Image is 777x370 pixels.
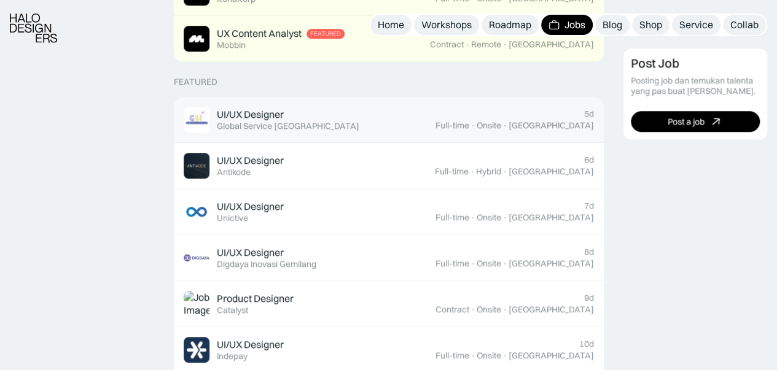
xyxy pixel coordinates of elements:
[639,18,662,31] div: Shop
[584,201,594,211] div: 7d
[217,200,284,213] div: UI/UX Designer
[502,350,507,361] div: ·
[435,212,469,223] div: Full-time
[470,258,475,269] div: ·
[184,199,209,225] img: Job Image
[370,15,412,35] a: Home
[631,76,760,97] div: Posting job dan temukan talenta yang pas buat [PERSON_NAME].
[174,143,604,189] a: Job ImageUI/UX DesignerAntikode6dFull-time·Hybrid·[GEOGRAPHIC_DATA]
[217,27,302,40] div: UX Content Analyst
[477,304,501,315] div: Onsite
[631,112,760,133] a: Post a job
[174,16,604,62] a: Job ImageUX Content AnalystFeaturedMobbin>25dContract·Remote·[GEOGRAPHIC_DATA]
[489,18,531,31] div: Roadmap
[174,97,604,143] a: Job ImageUI/UX DesignerGlobal Service [GEOGRAPHIC_DATA]5dFull-time·Onsite·[GEOGRAPHIC_DATA]
[584,247,594,257] div: 8d
[584,155,594,165] div: 6d
[217,121,359,131] div: Global Service [GEOGRAPHIC_DATA]
[174,189,604,235] a: Job ImageUI/UX DesignerUnictive7dFull-time·Onsite·[GEOGRAPHIC_DATA]
[584,293,594,303] div: 9d
[502,39,507,50] div: ·
[595,15,630,35] a: Blog
[679,18,713,31] div: Service
[477,258,501,269] div: Onsite
[184,26,209,52] img: Job Image
[174,77,217,87] div: Featured
[217,213,248,223] div: Unictive
[509,258,594,269] div: [GEOGRAPHIC_DATA]
[476,166,501,177] div: Hybrid
[584,109,594,119] div: 5d
[184,107,209,133] img: Job Image
[470,212,475,223] div: ·
[217,338,284,351] div: UI/UX Designer
[430,39,464,50] div: Contract
[477,212,501,223] div: Onsite
[668,117,705,127] div: Post a job
[470,304,475,315] div: ·
[217,108,284,121] div: UI/UX Designer
[470,350,475,361] div: ·
[502,258,507,269] div: ·
[603,18,622,31] div: Blog
[174,235,604,281] a: Job ImageUI/UX DesignerDigdaya Inovasi Gemilang8dFull-time·Onsite·[GEOGRAPHIC_DATA]
[509,212,594,223] div: [GEOGRAPHIC_DATA]
[471,39,501,50] div: Remote
[217,40,246,50] div: Mobbin
[184,153,209,179] img: Job Image
[217,154,284,167] div: UI/UX Designer
[477,120,501,131] div: Onsite
[579,339,594,349] div: 10d
[470,166,475,177] div: ·
[435,166,469,177] div: Full-time
[184,245,209,271] img: Job Image
[470,120,475,131] div: ·
[217,292,294,305] div: Product Designer
[509,120,594,131] div: [GEOGRAPHIC_DATA]
[421,18,472,31] div: Workshops
[435,304,469,315] div: Contract
[184,337,209,363] img: Job Image
[217,246,284,259] div: UI/UX Designer
[184,291,209,317] img: Job Image
[502,120,507,131] div: ·
[502,166,507,177] div: ·
[723,15,766,35] a: Collab
[509,166,594,177] div: [GEOGRAPHIC_DATA]
[632,15,670,35] a: Shop
[564,18,585,31] div: Jobs
[541,15,593,35] a: Jobs
[509,304,594,315] div: [GEOGRAPHIC_DATA]
[502,304,507,315] div: ·
[217,305,248,315] div: Catalyst
[435,120,469,131] div: Full-time
[217,167,251,177] div: Antikode
[509,350,594,361] div: [GEOGRAPHIC_DATA]
[414,15,479,35] a: Workshops
[310,30,341,37] div: Featured
[509,39,594,50] div: [GEOGRAPHIC_DATA]
[477,350,501,361] div: Onsite
[217,259,316,269] div: Digdaya Inovasi Gemilang
[378,18,404,31] div: Home
[435,350,469,361] div: Full-time
[174,281,604,327] a: Job ImageProduct DesignerCatalyst9dContract·Onsite·[GEOGRAPHIC_DATA]
[730,18,759,31] div: Collab
[502,212,507,223] div: ·
[435,258,469,269] div: Full-time
[482,15,539,35] a: Roadmap
[217,351,248,361] div: Indepay
[631,56,679,71] div: Post Job
[672,15,720,35] a: Service
[574,28,594,38] div: >25d
[465,39,470,50] div: ·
